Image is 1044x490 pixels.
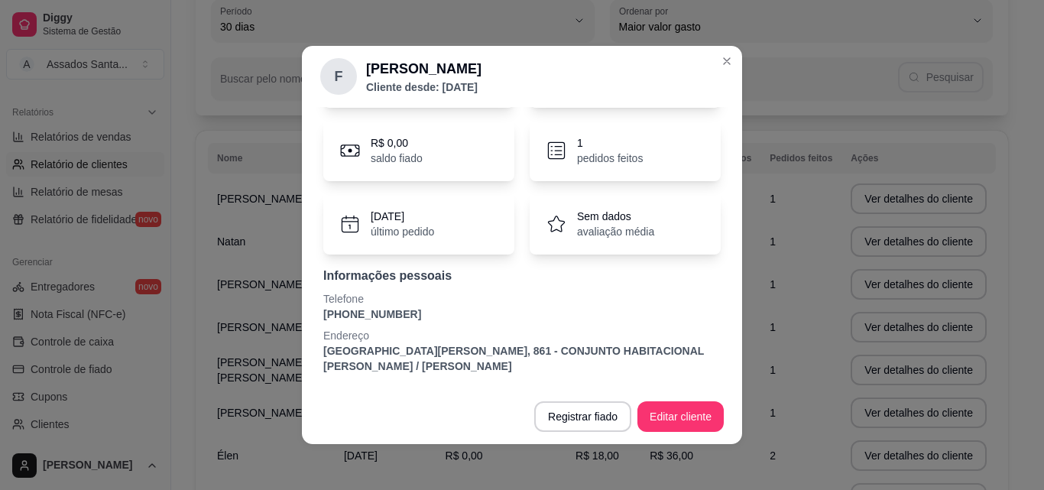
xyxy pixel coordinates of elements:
p: [DATE] [371,209,434,224]
p: último pedido [371,224,434,239]
button: Close [715,49,739,73]
p: Endereço [323,328,721,343]
p: Cliente desde: [DATE] [366,80,481,95]
button: Editar cliente [637,401,724,432]
p: avaliação média [577,224,654,239]
p: [GEOGRAPHIC_DATA][PERSON_NAME], 861 - CONJUNTO HABITACIONAL [PERSON_NAME] / [PERSON_NAME] [323,343,721,374]
div: F [320,58,357,95]
p: Telefone [323,291,721,307]
p: Informações pessoais [323,267,721,285]
p: R$ 0,00 [371,135,423,151]
button: Registrar fiado [534,401,631,432]
p: [PHONE_NUMBER] [323,307,721,322]
h2: [PERSON_NAME] [366,58,481,80]
p: Sem dados [577,209,654,224]
p: pedidos feitos [577,151,643,166]
p: saldo fiado [371,151,423,166]
p: 1 [577,135,643,151]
